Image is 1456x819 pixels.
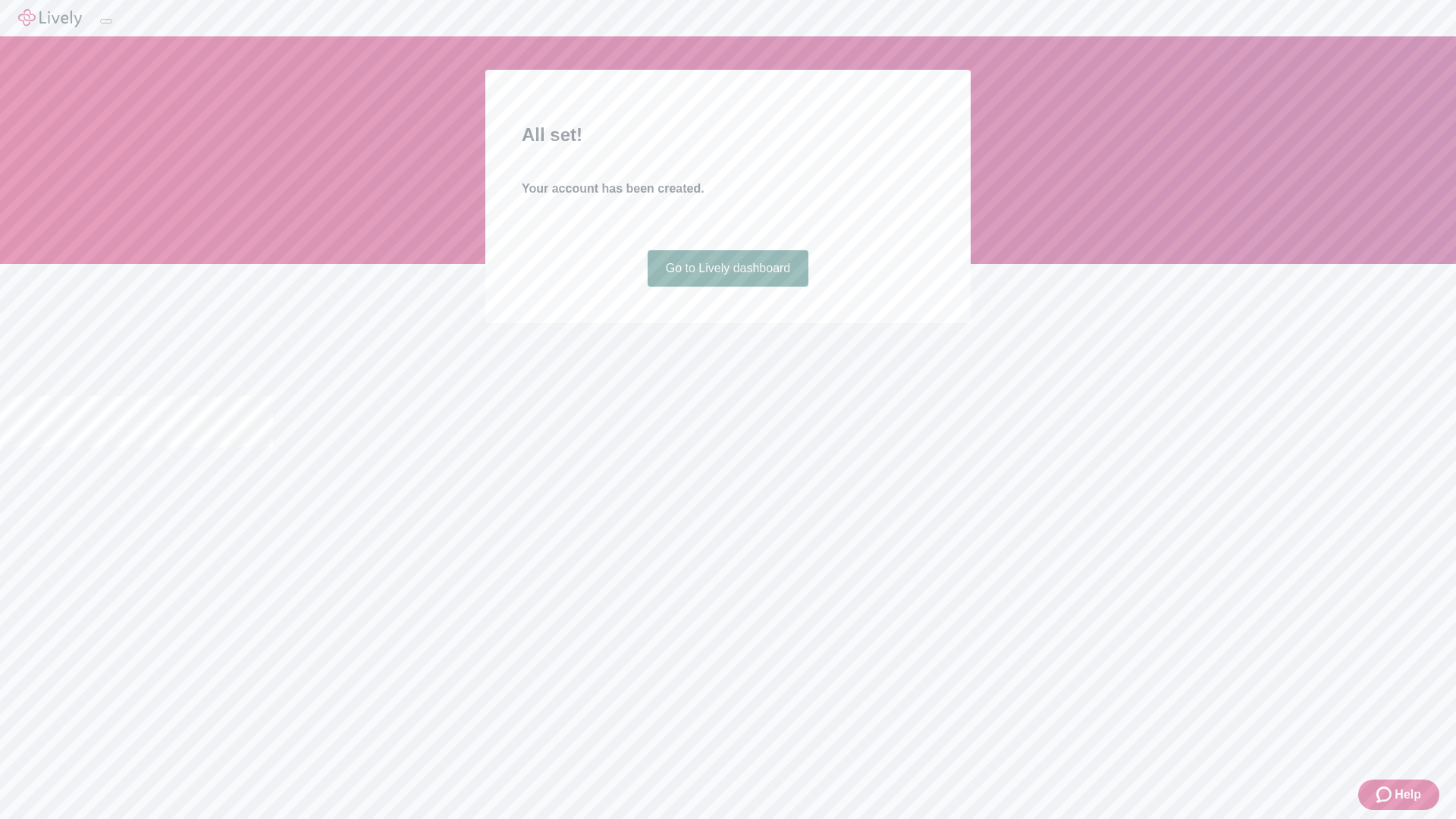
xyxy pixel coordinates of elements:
[1395,786,1421,804] span: Help
[648,250,809,287] a: Go to Lively dashboard
[522,180,934,198] h4: Your account has been created.
[1376,786,1395,804] svg: Zendesk support icon
[522,121,934,149] h2: All set!
[18,9,82,27] img: Lively
[1358,780,1439,810] button: Zendesk support iconHelp
[100,19,112,24] button: Log out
